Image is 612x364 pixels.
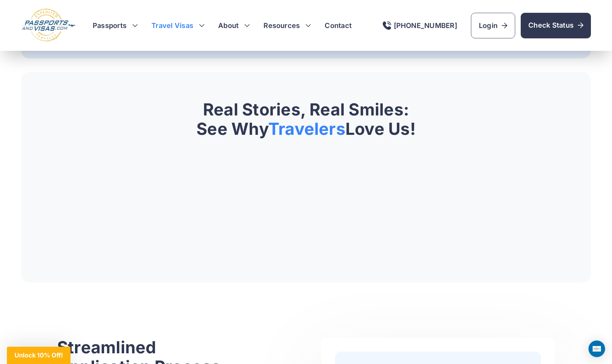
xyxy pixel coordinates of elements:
span: Login [479,21,507,30]
span: Check Status [528,20,583,30]
div: Open Intercom Messenger [588,340,605,357]
h3: Passports [93,21,138,30]
span: Unlock 10% Off! [15,352,63,359]
a: About [218,21,239,30]
h2: Real Stories, Real Smiles: See Why Love Us! [57,100,555,139]
div: Unlock 10% Off! [7,347,71,364]
a: Check Status [521,13,591,38]
img: Logo [21,8,76,43]
h3: Travel Visas [151,21,204,30]
span: Travelers [268,119,345,139]
a: Login [471,13,515,38]
iframe: Customer reviews powered by Trustpilot [21,155,591,238]
h3: Resources [263,21,311,30]
a: [PHONE_NUMBER] [383,21,457,30]
a: Contact [325,21,352,30]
